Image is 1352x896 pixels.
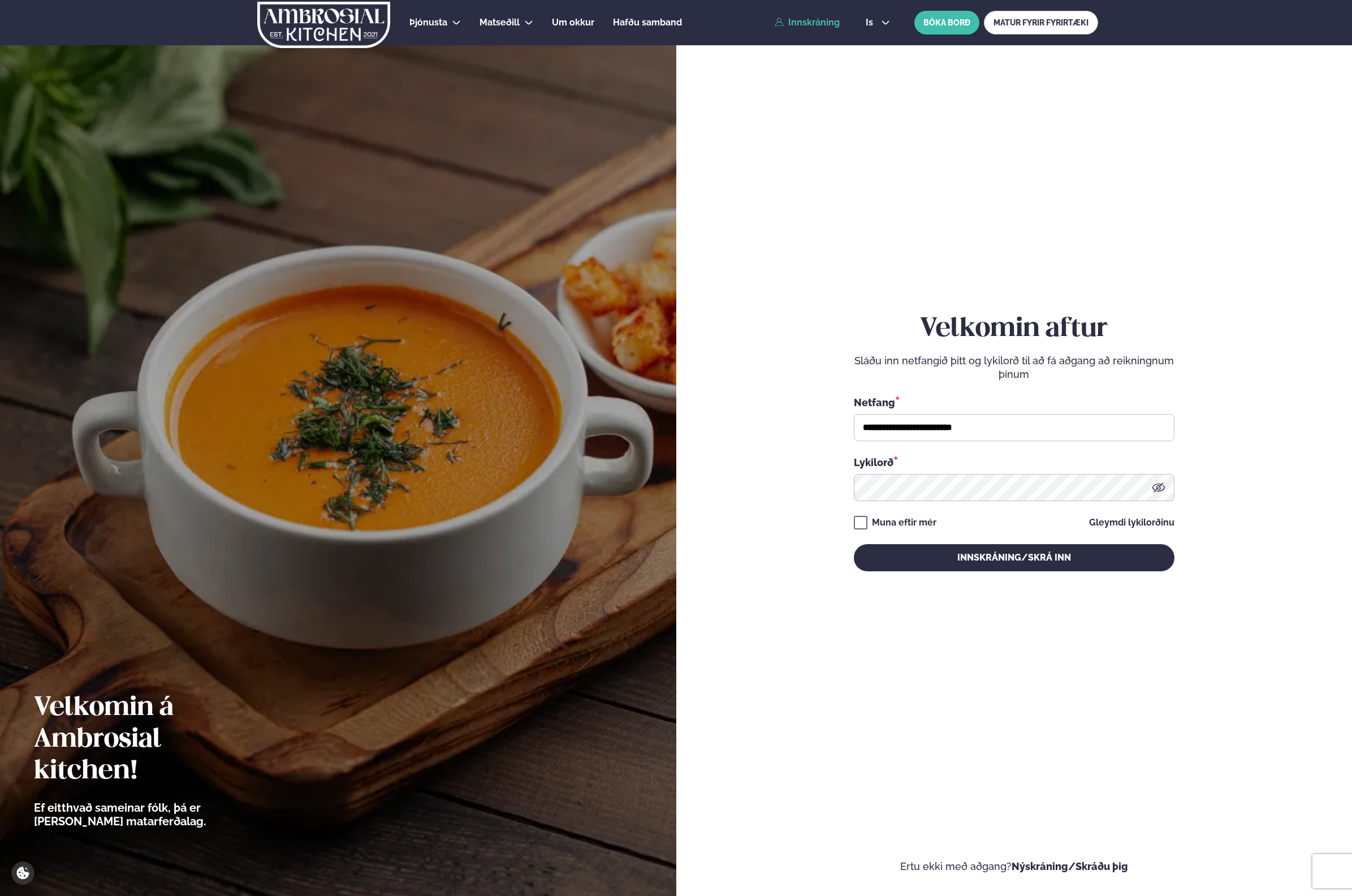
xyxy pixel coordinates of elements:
a: Þjónusta [409,16,447,29]
a: Nýskráning/Skráðu þig [1012,860,1128,872]
span: Um okkur [552,17,594,28]
a: Cookie settings [11,861,34,885]
div: Netfang [854,395,1174,410]
p: Sláðu inn netfangið þitt og lykilorð til að fá aðgang að reikningnum þínum [854,354,1174,381]
a: MATUR FYRIR FYRIRTÆKI [984,11,1098,35]
a: Um okkur [552,16,594,29]
a: Innskráning [775,18,840,28]
div: Lykilorð [854,455,1174,469]
span: is [866,18,876,27]
button: is [857,18,899,27]
span: Matseðill [480,17,520,28]
img: logo [256,2,391,48]
a: Hafðu samband [613,16,682,29]
h2: Velkomin aftur [854,313,1174,345]
button: BÓKA BORÐ [914,11,979,35]
p: Ef eitthvað sameinar fólk, þá er [PERSON_NAME] matarferðalag. [34,801,269,828]
a: Gleymdi lykilorðinu [1089,518,1174,527]
button: Innskráning/Skrá inn [854,544,1174,571]
a: Matseðill [480,16,520,29]
span: Þjónusta [409,17,447,28]
span: Hafðu samband [613,17,682,28]
h2: Velkomin á Ambrosial kitchen! [34,692,269,787]
p: Ertu ekki með aðgang? [710,860,1319,873]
